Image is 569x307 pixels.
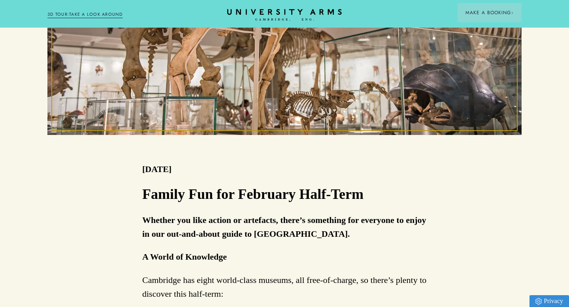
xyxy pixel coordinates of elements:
[142,273,427,301] p: Cambridge has eight world-class museums, all free-of-charge, so there’s plenty to discover this h...
[458,3,522,22] button: Make a BookingArrow icon
[142,252,227,262] strong: A World of Knowledge
[142,215,426,239] strong: Whether you like action or artefacts, there’s something for everyone to enjoy in our out-and-abou...
[535,298,542,305] img: Privacy
[511,11,514,14] img: Arrow icon
[142,162,171,176] p: [DATE]
[142,186,364,202] strong: Family Fun for February Half-Term
[47,11,123,18] a: 3D TOUR:TAKE A LOOK AROUND
[529,295,569,307] a: Privacy
[465,9,514,16] span: Make a Booking
[227,9,342,21] a: Home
